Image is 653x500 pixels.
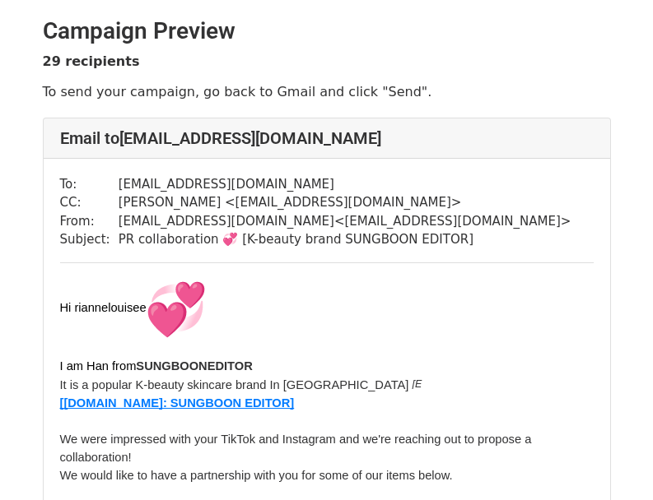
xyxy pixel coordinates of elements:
strong: 29 recipients [43,53,140,69]
a: ​[[DOMAIN_NAME]: SUNGBOON EDITOR] [60,395,295,410]
span: Hi riannelouisee [60,301,206,314]
span: It is a popular K-beauty skincare brand In [GEOGRAPHIC_DATA] ​ [60,378,413,391]
td: [PERSON_NAME] < [EMAIL_ADDRESS][DOMAIN_NAME] > [119,193,571,212]
span: SUNGBOON [136,359,207,373]
span: We were impressed with your TikTok and Instagram and we're reaching out to propose a collaboration! [60,433,535,464]
td: Subject: [60,230,119,249]
p: To send your campaign, go back to Gmail and click "Send". [43,83,611,100]
td: CC: [60,193,119,212]
h4: Email to [EMAIL_ADDRESS][DOMAIN_NAME] [60,128,594,148]
span: ​[[DOMAIN_NAME]: SUNGBOON EDITOR] [60,396,295,410]
td: PR collaboration 💞 [K-beauty brand SUNGBOON EDITOR] [119,230,571,249]
td: To: [60,175,119,194]
img: 💞 [147,280,206,339]
td: From: [60,212,119,231]
span: We would like to have a partnership with you for some of our items below. [60,469,453,482]
td: [EMAIL_ADDRESS][DOMAIN_NAME] < [EMAIL_ADDRESS][DOMAIN_NAME] > [119,212,571,231]
span: I am Han from [60,359,137,373]
h2: Campaign Preview [43,17,611,45]
td: [EMAIL_ADDRESS][DOMAIN_NAME] [119,175,571,194]
span: EDITOR [136,359,252,373]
